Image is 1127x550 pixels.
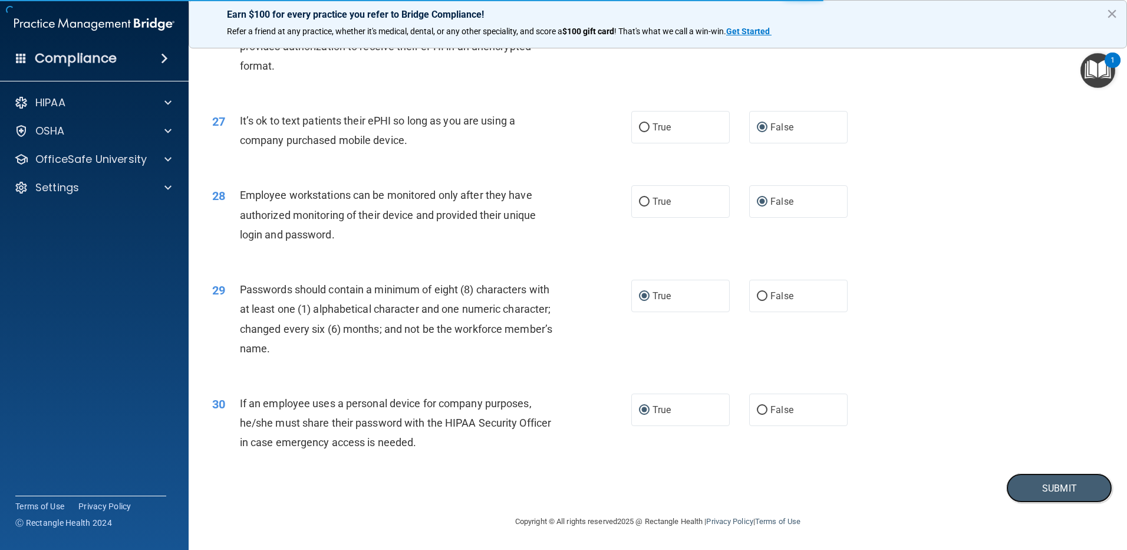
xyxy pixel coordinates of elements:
[614,27,726,36] span: ! That's what we call a win-win.
[1106,4,1118,23] button: Close
[240,114,515,146] span: It’s ok to text patients their ePHI so long as you are using a company purchased mobile device.
[726,27,770,36] strong: Get Started
[653,122,671,133] span: True
[726,27,772,36] a: Get Started
[35,124,65,138] p: OSHA
[15,500,64,512] a: Terms of Use
[770,290,793,302] span: False
[1006,473,1112,503] button: Submit
[35,152,147,166] p: OfficeSafe University
[757,406,767,415] input: False
[639,292,650,301] input: True
[227,9,1089,20] p: Earn $100 for every practice you refer to Bridge Compliance!
[240,397,551,448] span: If an employee uses a personal device for company purposes, he/she must share their password with...
[35,50,117,67] h4: Compliance
[35,181,79,195] p: Settings
[757,123,767,132] input: False
[653,196,671,207] span: True
[14,181,172,195] a: Settings
[14,152,172,166] a: OfficeSafe University
[35,96,65,110] p: HIPAA
[653,290,671,302] span: True
[14,96,172,110] a: HIPAA
[770,404,793,415] span: False
[562,27,614,36] strong: $100 gift card
[443,503,873,541] div: Copyright © All rights reserved 2025 @ Rectangle Health | |
[1080,53,1115,88] button: Open Resource Center, 1 new notification
[240,283,552,355] span: Passwords should contain a minimum of eight (8) characters with at least one (1) alphabetical cha...
[653,404,671,415] span: True
[240,1,555,72] span: Even though regular email is not secure, practices are allowed to e-mail patients ePHI in an unen...
[757,292,767,301] input: False
[706,517,753,526] a: Privacy Policy
[15,517,112,529] span: Ⓒ Rectangle Health 2024
[1110,60,1115,76] div: 1
[240,189,536,240] span: Employee workstations can be monitored only after they have authorized monitoring of their device...
[14,12,174,36] img: PMB logo
[212,114,225,129] span: 27
[78,500,131,512] a: Privacy Policy
[639,198,650,207] input: True
[639,123,650,132] input: True
[212,189,225,203] span: 28
[770,122,793,133] span: False
[757,198,767,207] input: False
[14,124,172,138] a: OSHA
[227,27,562,36] span: Refer a friend at any practice, whether it's medical, dental, or any other speciality, and score a
[770,196,793,207] span: False
[212,283,225,297] span: 29
[755,517,800,526] a: Terms of Use
[639,406,650,415] input: True
[212,397,225,411] span: 30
